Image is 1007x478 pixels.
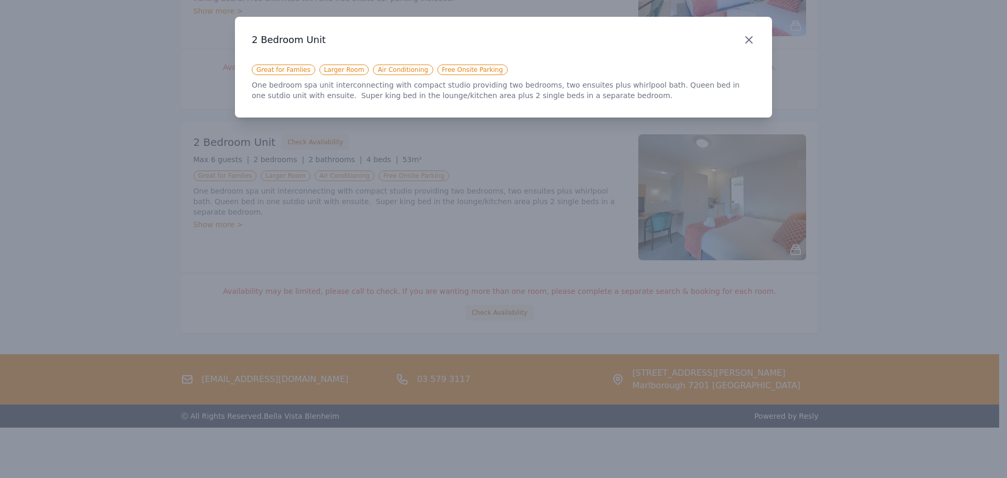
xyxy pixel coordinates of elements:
[252,34,755,46] h3: 2 Bedroom Unit
[252,80,755,101] p: One bedroom spa unit interconnecting with compact studio providing two bedrooms, two ensuites plu...
[373,65,433,75] span: Air Conditioning
[437,65,508,75] span: Free Onsite Parking
[319,65,369,75] span: Larger Room
[252,65,315,75] span: Great for Famlies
